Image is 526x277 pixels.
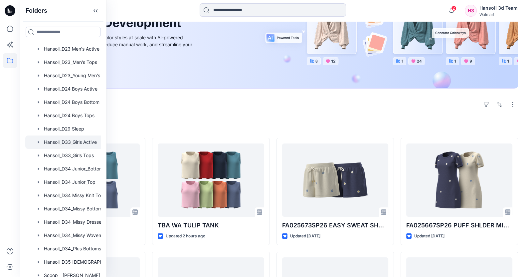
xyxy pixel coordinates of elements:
[158,221,264,230] p: TBA WA TULIP TANK
[158,143,264,217] a: TBA WA TULIP TANK
[28,123,518,131] h4: Styles
[166,233,205,240] p: Updated 2 hours ago
[406,143,512,217] a: FA025667SP26 PUFF SHLDER MINI DRS
[290,233,320,240] p: Updated [DATE]
[479,4,518,12] div: Hansoll 3d Team
[451,6,456,11] span: 2
[282,143,388,217] a: FA025673SP26 EASY SWEAT SHORT
[44,34,194,55] div: Explore ideas faster and recolor styles at scale with AI-powered tools that boost creativity, red...
[479,12,518,17] div: Walmart
[44,63,194,76] a: Discover more
[282,221,388,230] p: FA025673SP26 EASY SWEAT SHORT
[406,221,512,230] p: FA025667SP26 PUFF SHLDER MINI DRS
[414,233,444,240] p: Updated [DATE]
[465,5,477,17] div: H3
